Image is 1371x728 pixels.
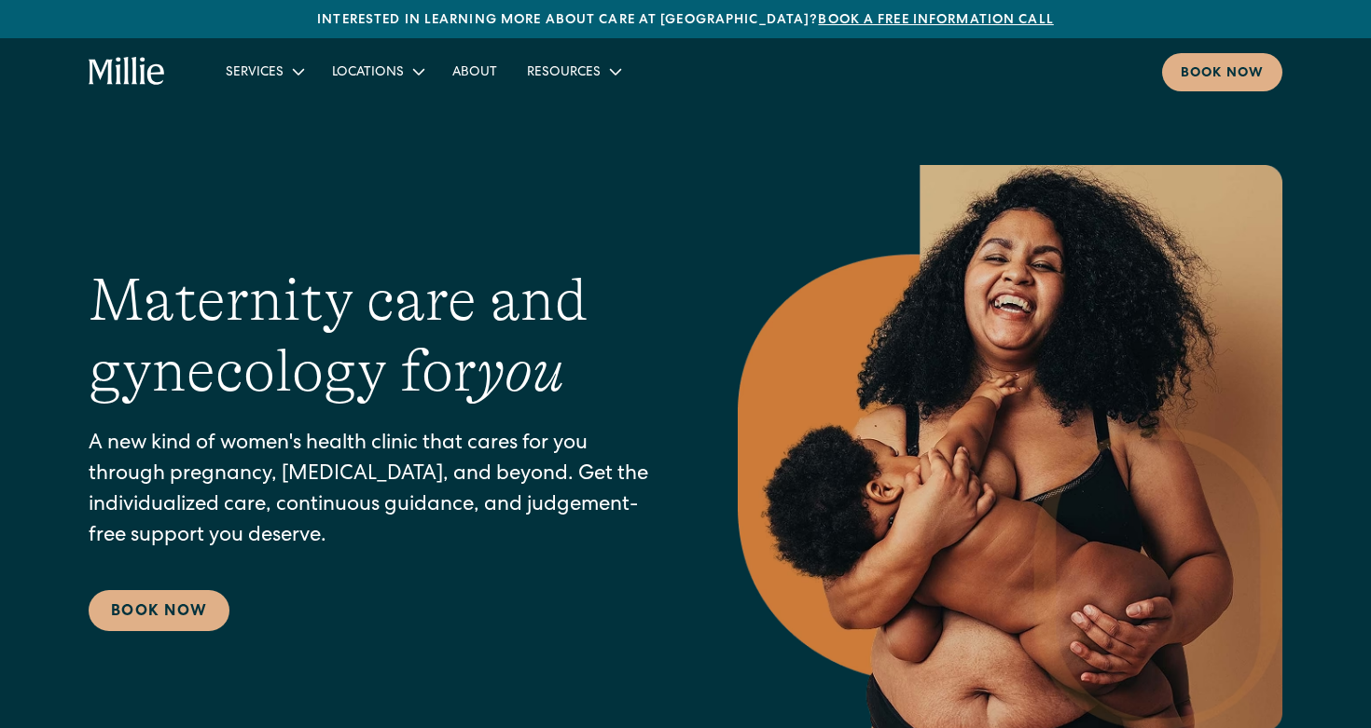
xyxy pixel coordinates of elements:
[226,63,284,83] div: Services
[211,56,317,87] div: Services
[818,14,1053,27] a: Book a free information call
[477,337,564,405] em: you
[1162,53,1282,91] a: Book now
[527,63,601,83] div: Resources
[317,56,437,87] div: Locations
[89,265,663,408] h1: Maternity care and gynecology for
[89,590,229,631] a: Book Now
[332,63,404,83] div: Locations
[1181,64,1264,84] div: Book now
[89,57,166,87] a: home
[89,430,663,553] p: A new kind of women's health clinic that cares for you through pregnancy, [MEDICAL_DATA], and bey...
[512,56,634,87] div: Resources
[437,56,512,87] a: About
